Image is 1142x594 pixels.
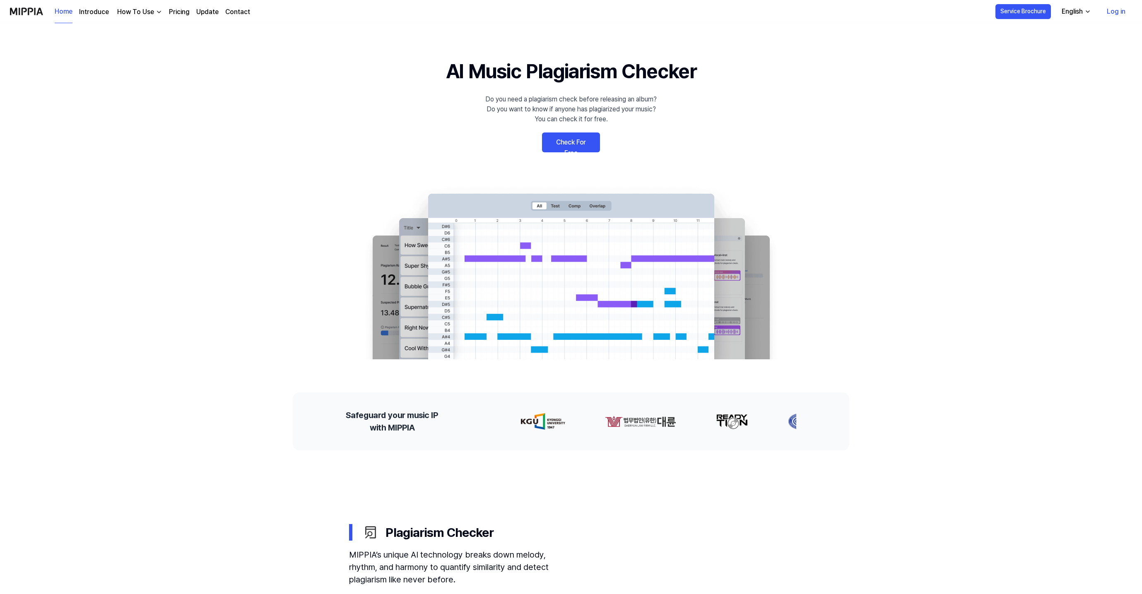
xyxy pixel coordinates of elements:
[79,7,109,17] a: Introduce
[604,413,675,430] img: partner-logo-1
[116,7,156,17] div: How To Use
[196,7,219,17] a: Update
[169,7,190,17] a: Pricing
[1060,7,1084,17] div: English
[346,409,438,434] h2: Safeguard your music IP with MIPPIA
[446,56,696,86] h1: AI Music Plagiarism Checker
[362,523,793,542] div: Plagiarism Checker
[542,132,600,152] a: Check For Free
[995,4,1051,19] button: Service Brochure
[520,413,564,430] img: partner-logo-0
[1055,3,1096,20] button: English
[116,7,162,17] button: How To Use
[55,0,72,23] a: Home
[349,517,793,548] button: Plagiarism Checker
[356,185,786,359] img: main Image
[156,9,162,15] img: down
[225,7,250,17] a: Contact
[715,413,747,430] img: partner-logo-2
[485,94,657,124] div: Do you need a plagiarism check before releasing an album? Do you want to know if anyone has plagi...
[349,548,573,586] div: MIPPIA’s unique AI technology breaks down melody, rhythm, and harmony to quantify similarity and ...
[787,413,812,430] img: partner-logo-3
